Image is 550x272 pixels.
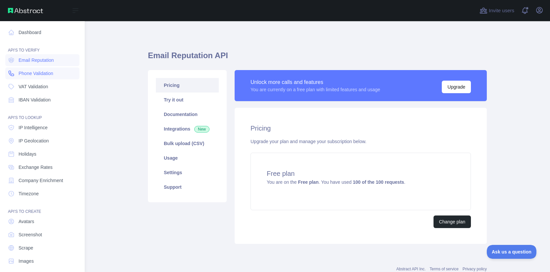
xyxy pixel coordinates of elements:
[434,215,471,228] button: Change plan
[156,93,219,107] a: Try it out
[5,40,79,53] div: API'S TO VERIFY
[19,164,53,171] span: Exchange Rates
[478,5,516,16] button: Invite users
[8,8,43,13] img: Abstract API
[463,267,487,271] a: Privacy policy
[489,7,514,15] span: Invite users
[19,97,51,103] span: IBAN Validation
[19,83,48,90] span: VAT Validation
[5,161,79,173] a: Exchange Rates
[5,94,79,106] a: IBAN Validation
[19,124,48,131] span: IP Intelligence
[156,122,219,136] a: Integrations New
[19,151,36,157] span: Holidays
[148,50,487,66] h1: Email Reputation API
[5,135,79,147] a: IP Geolocation
[430,267,458,271] a: Terms of service
[5,188,79,200] a: Timezone
[487,245,537,259] iframe: Toggle Customer Support
[5,201,79,214] div: API'S TO CREATE
[251,138,471,145] div: Upgrade your plan and manage your subscription below.
[5,175,79,186] a: Company Enrichment
[156,136,219,151] a: Bulk upload (CSV)
[156,107,219,122] a: Documentation
[19,177,63,184] span: Company Enrichment
[19,258,34,264] span: Images
[156,151,219,165] a: Usage
[5,26,79,38] a: Dashboard
[5,242,79,254] a: Scrape
[19,190,39,197] span: Timezone
[442,81,471,93] button: Upgrade
[5,148,79,160] a: Holidays
[19,218,34,225] span: Avatars
[19,70,53,77] span: Phone Validation
[5,67,79,79] a: Phone Validation
[5,81,79,93] a: VAT Validation
[5,255,79,267] a: Images
[251,86,380,93] div: You are currently on a free plan with limited features and usage
[267,169,455,178] h4: Free plan
[251,124,471,133] h2: Pricing
[5,107,79,120] div: API'S TO LOOKUP
[156,78,219,93] a: Pricing
[156,165,219,180] a: Settings
[5,229,79,241] a: Screenshot
[19,57,54,63] span: Email Reputation
[353,179,404,185] strong: 100 of the 100 requests
[5,122,79,134] a: IP Intelligence
[19,231,42,238] span: Screenshot
[19,137,49,144] span: IP Geolocation
[5,54,79,66] a: Email Reputation
[251,78,380,86] div: Unlock more calls and features
[156,180,219,194] a: Support
[267,179,405,185] span: You are on the . You have used .
[5,215,79,227] a: Avatars
[298,179,318,185] strong: Free plan
[194,126,209,133] span: New
[19,245,33,251] span: Scrape
[396,267,426,271] a: Abstract API Inc.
